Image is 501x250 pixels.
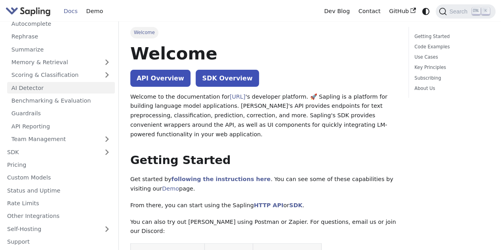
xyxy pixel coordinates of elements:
a: Status and Uptime [3,185,115,196]
a: Pricing [3,159,115,171]
a: Code Examples [414,43,487,51]
p: Get started by . You can see some of these capabilities by visiting our page. [130,175,397,194]
a: Benchmarking & Evaluation [7,95,115,107]
img: Sapling.ai [6,6,51,17]
button: Switch between dark and light mode (currently system mode) [420,6,432,17]
a: Other Integrations [3,210,115,222]
h2: Getting Started [130,153,397,168]
a: AI Detector [7,82,115,94]
button: Expand sidebar category 'SDK' [99,146,115,158]
a: SDK Overview [196,70,259,87]
a: SDK [289,202,302,208]
kbd: K [482,8,490,15]
button: Search (Ctrl+K) [436,4,495,19]
span: Search [447,8,472,15]
a: API Reporting [7,120,115,132]
a: Custom Models [3,172,115,183]
a: API Overview [130,70,190,87]
a: Self-Hosting [3,223,115,235]
a: Summarize [7,44,115,55]
a: Sapling.ai [6,6,53,17]
a: Use Cases [414,53,487,61]
a: Scoring & Classification [7,69,115,81]
p: You can also try out [PERSON_NAME] using Postman or Zapier. For questions, email us or join our D... [130,218,397,237]
a: [URL] [230,94,246,100]
a: Subscribing [414,74,487,82]
a: Contact [354,5,385,17]
p: From there, you can start using the Sapling or . [130,201,397,210]
a: Memory & Retrieval [7,57,115,68]
a: Demo [82,5,107,17]
a: Guardrails [7,108,115,119]
a: Team Management [7,134,115,145]
a: GitHub [385,5,420,17]
a: Getting Started [414,33,487,40]
a: SDK [3,146,99,158]
a: Key Principles [414,64,487,71]
a: Support [3,236,115,248]
a: Dev Blog [320,5,354,17]
span: Welcome [130,27,158,38]
a: Demo [162,185,179,192]
p: Welcome to the documentation for 's developer platform. 🚀 Sapling is a platform for building lang... [130,92,397,139]
a: Rephrase [7,31,115,42]
a: following the instructions here [171,176,271,182]
nav: Breadcrumbs [130,27,397,38]
a: HTTP API [254,202,284,208]
a: Autocomplete [7,18,115,29]
a: Docs [59,5,82,17]
h1: Welcome [130,43,397,64]
a: Rate Limits [3,198,115,209]
a: About Us [414,85,487,92]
